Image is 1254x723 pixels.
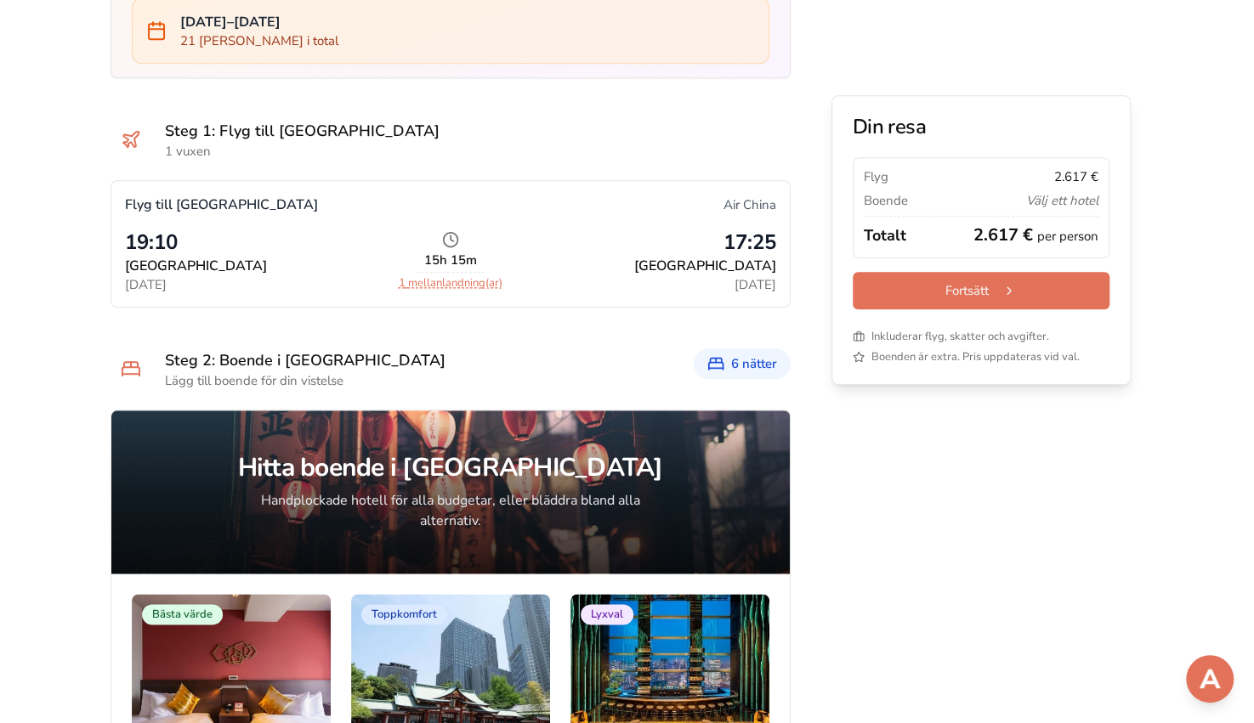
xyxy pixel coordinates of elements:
[125,195,318,215] h4: Flyg till [GEOGRAPHIC_DATA]
[871,350,1080,364] span: Boenden är extra. Pris uppdateras vid val.
[399,276,502,290] button: 1 mellanlandning(ar)
[1037,228,1098,245] span: per person
[238,453,663,483] h2: Hitta boende i [GEOGRAPHIC_DATA]
[165,372,445,389] p: Lägg till boende för din vistelse
[1189,658,1230,699] img: Support
[516,256,776,276] p: [GEOGRAPHIC_DATA]
[516,276,776,293] p: [DATE]
[853,272,1109,309] button: Fortsätt
[731,355,777,372] span: 6 nätter
[361,604,447,624] div: Toppkomfort
[125,276,385,293] p: [DATE]
[581,604,633,624] div: Lyxval
[165,119,440,143] h3: Steg 1: Flyg till [GEOGRAPHIC_DATA]
[1054,168,1098,185] p: 2.617 €
[864,168,888,185] p: Flyg
[723,196,776,213] span: Air China
[180,32,338,49] p: 21 [PERSON_NAME] i total
[260,490,641,531] p: Handplockade hotell för alla budgetar, eller bläddra bland alla alternativ.
[864,223,906,247] p: Totalt
[1026,192,1098,209] p: Välj ett hotel
[125,229,385,256] p: 19:10
[165,143,440,160] p: 1 vuxen
[973,223,1098,247] p: 2.617 €
[125,256,385,276] p: [GEOGRAPHIC_DATA]
[424,251,477,268] p: 15h 15m
[180,12,338,32] p: [DATE] – [DATE]
[516,229,776,256] p: 17:25
[165,348,445,372] h3: Steg 2: Boende i [GEOGRAPHIC_DATA]
[864,192,908,209] p: Boende
[1186,655,1234,703] button: Open support chat
[853,116,1109,137] h3: Din resa
[871,330,1049,343] span: Inkluderar flyg, skatter och avgifter.
[142,604,223,624] div: Bästa värde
